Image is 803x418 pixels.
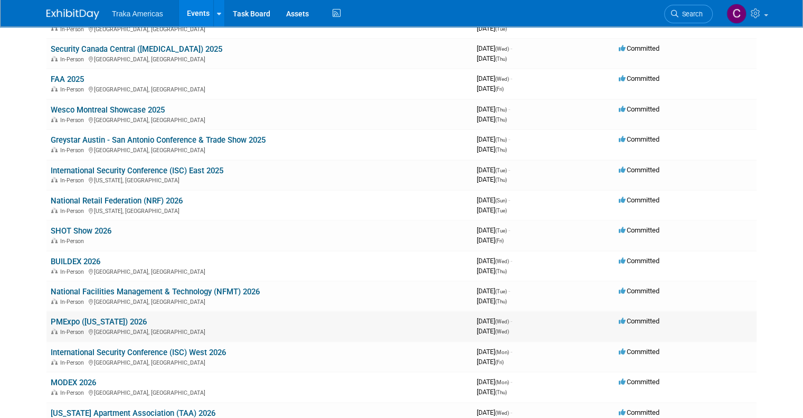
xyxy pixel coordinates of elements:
span: Committed [619,44,659,52]
span: In-Person [60,299,87,305]
span: (Fri) [495,86,504,92]
span: (Wed) [495,410,509,416]
a: [US_STATE] Apartment Association (TAA) 2026 [51,408,215,418]
span: (Thu) [495,117,507,123]
span: (Wed) [495,46,509,52]
span: (Sun) [495,198,507,203]
span: In-Person [60,389,87,396]
span: [DATE] [477,267,507,275]
a: PMExpo ([US_STATE]) 2026 [51,317,147,327]
span: In-Person [60,238,87,245]
span: [DATE] [477,135,510,143]
a: SHOT Show 2026 [51,226,111,236]
span: (Tue) [495,289,507,294]
span: (Fri) [495,359,504,365]
span: [DATE] [477,378,512,386]
span: [DATE] [477,408,512,416]
a: National Facilities Management & Technology (NFMT) 2026 [51,287,260,296]
a: BUILDEX 2026 [51,257,100,266]
span: Committed [619,166,659,174]
img: In-Person Event [51,117,58,122]
span: In-Person [60,26,87,33]
span: Committed [619,348,659,356]
span: Search [678,10,703,18]
span: [DATE] [477,236,504,244]
a: FAA 2025 [51,75,84,84]
div: [US_STATE], [GEOGRAPHIC_DATA] [51,175,468,184]
span: [DATE] [477,44,512,52]
span: (Thu) [495,137,507,143]
span: (Tue) [495,168,507,173]
span: - [508,135,510,143]
div: [GEOGRAPHIC_DATA], [GEOGRAPHIC_DATA] [51,85,468,93]
div: [GEOGRAPHIC_DATA], [GEOGRAPHIC_DATA] [51,115,468,124]
span: In-Person [60,86,87,93]
span: - [508,166,510,174]
span: - [511,257,512,265]
div: [GEOGRAPHIC_DATA], [GEOGRAPHIC_DATA] [51,297,468,305]
span: (Tue) [495,208,507,213]
span: [DATE] [477,145,507,153]
span: [DATE] [477,358,504,366]
span: In-Person [60,268,87,275]
span: [DATE] [477,54,507,62]
span: [DATE] [477,287,510,295]
span: Committed [619,378,659,386]
span: [DATE] [477,85,504,92]
span: In-Person [60,147,87,154]
span: [DATE] [477,175,507,183]
div: [GEOGRAPHIC_DATA], [GEOGRAPHIC_DATA] [51,24,468,33]
span: (Thu) [495,177,507,183]
a: MODEX 2026 [51,378,96,387]
span: (Thu) [495,147,507,153]
img: In-Person Event [51,86,58,91]
img: In-Person Event [51,329,58,334]
span: (Mon) [495,379,509,385]
img: ExhibitDay [46,9,99,20]
div: [US_STATE], [GEOGRAPHIC_DATA] [51,206,468,215]
div: [GEOGRAPHIC_DATA], [GEOGRAPHIC_DATA] [51,388,468,396]
span: (Thu) [495,107,507,113]
span: - [511,44,512,52]
span: [DATE] [477,105,510,113]
img: In-Person Event [51,26,58,31]
span: Committed [619,317,659,325]
img: Christian Guzman [726,4,747,24]
img: In-Person Event [51,268,58,274]
span: (Thu) [495,299,507,304]
img: In-Person Event [51,208,58,213]
a: International Security Conference (ISC) West 2026 [51,348,226,357]
span: - [508,226,510,234]
span: (Wed) [495,319,509,324]
div: [GEOGRAPHIC_DATA], [GEOGRAPHIC_DATA] [51,358,468,366]
span: [DATE] [477,348,512,356]
span: [DATE] [477,166,510,174]
span: [DATE] [477,257,512,265]
span: - [511,317,512,325]
span: - [511,408,512,416]
span: [DATE] [477,24,507,32]
a: Search [664,5,713,23]
span: [DATE] [477,327,509,335]
span: In-Person [60,208,87,215]
img: In-Person Event [51,299,58,304]
span: Committed [619,408,659,416]
img: In-Person Event [51,238,58,243]
span: - [508,105,510,113]
a: International Security Conference (ISC) East 2025 [51,166,223,175]
img: In-Person Event [51,56,58,61]
span: Committed [619,135,659,143]
span: In-Person [60,56,87,63]
span: In-Person [60,177,87,184]
span: (Wed) [495,258,509,264]
span: [DATE] [477,388,507,396]
img: In-Person Event [51,177,58,182]
span: In-Person [60,329,87,336]
img: In-Person Event [51,389,58,395]
span: (Tue) [495,228,507,234]
span: [DATE] [477,115,507,123]
span: [DATE] [477,226,510,234]
span: [DATE] [477,297,507,305]
div: [GEOGRAPHIC_DATA], [GEOGRAPHIC_DATA] [51,145,468,154]
span: (Thu) [495,268,507,274]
